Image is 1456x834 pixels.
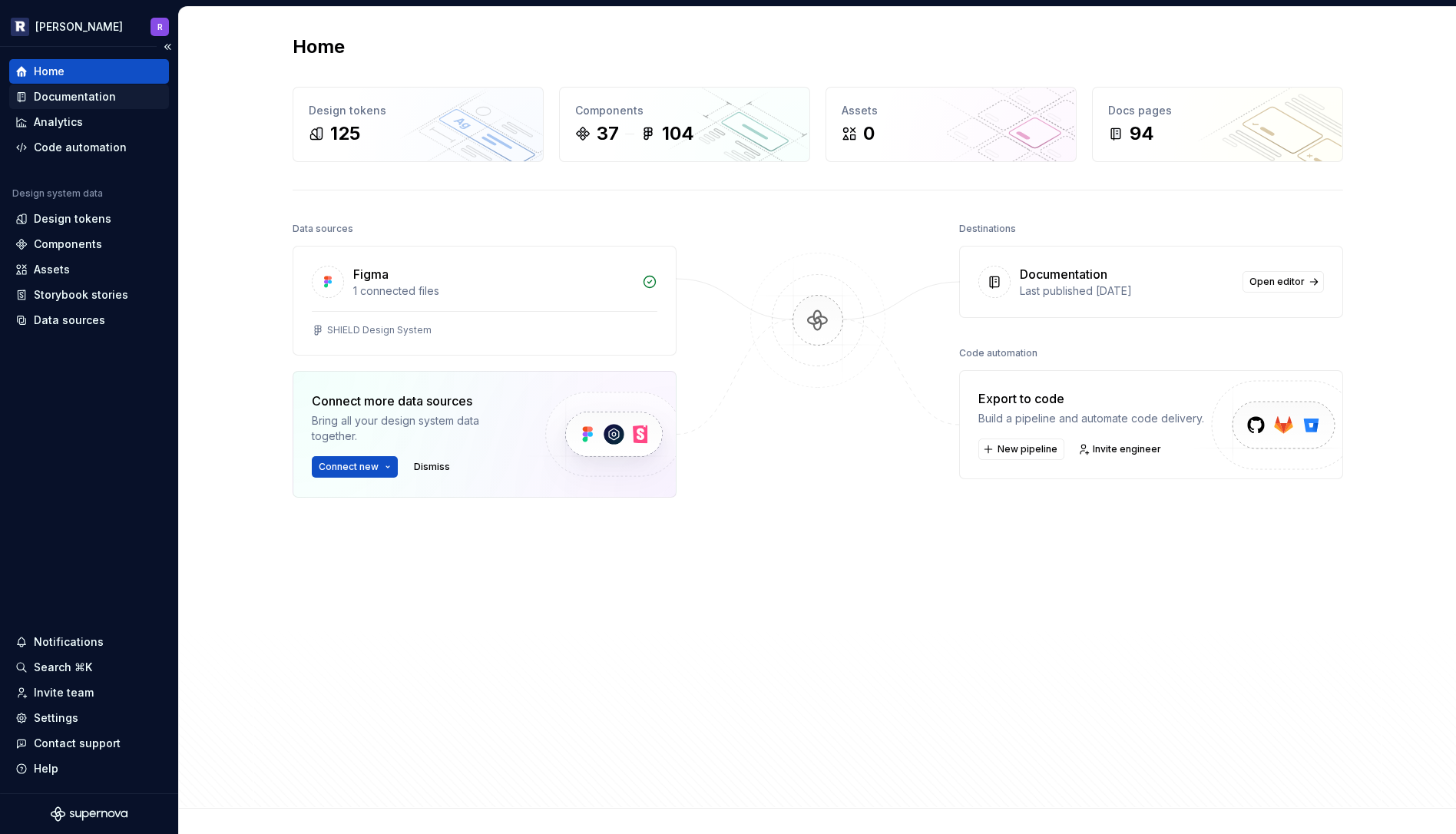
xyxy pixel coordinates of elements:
[34,685,94,700] div: Invite team
[12,187,103,200] div: Design system data
[312,413,519,444] div: Bring all your design system data together.
[3,10,175,43] button: [PERSON_NAME]R
[559,87,810,162] a: Components37104
[9,59,169,84] a: Home
[312,456,398,478] button: Connect new
[11,18,29,36] img: 5b96a3ba-bdbe-470d-a859-c795f8f9d209.png
[34,140,127,155] div: Code automation
[842,103,1061,118] div: Assets
[959,343,1037,364] div: Code automation
[978,439,1064,460] button: New pipeline
[9,756,169,781] button: Help
[863,121,875,146] div: 0
[9,308,169,333] a: Data sources
[9,232,169,256] a: Components
[34,660,92,675] div: Search ⌘K
[9,283,169,307] a: Storybook stories
[34,211,111,227] div: Design tokens
[34,287,128,303] div: Storybook stories
[353,283,633,299] div: 1 connected files
[959,218,1016,240] div: Destinations
[34,634,104,650] div: Notifications
[327,324,432,336] div: SHIELD Design System
[353,265,389,283] div: Figma
[9,207,169,231] a: Design tokens
[978,389,1204,408] div: Export to code
[1020,283,1233,299] div: Last published [DATE]
[157,21,163,33] div: R
[51,806,127,822] svg: Supernova Logo
[157,36,178,58] button: Collapse sidebar
[9,84,169,109] a: Documentation
[34,114,83,130] div: Analytics
[826,87,1077,162] a: Assets0
[662,121,694,146] div: 104
[34,313,105,328] div: Data sources
[34,710,78,726] div: Settings
[9,706,169,730] a: Settings
[1020,265,1107,283] div: Documentation
[9,110,169,134] a: Analytics
[1108,103,1327,118] div: Docs pages
[1093,443,1161,455] span: Invite engineer
[1092,87,1343,162] a: Docs pages94
[34,237,102,252] div: Components
[293,35,345,59] h2: Home
[998,443,1057,455] span: New pipeline
[9,257,169,282] a: Assets
[9,731,169,756] button: Contact support
[34,262,70,277] div: Assets
[34,89,116,104] div: Documentation
[575,103,794,118] div: Components
[293,246,677,356] a: Figma1 connected filesSHIELD Design System
[1074,439,1168,460] a: Invite engineer
[293,218,353,240] div: Data sources
[1243,271,1324,293] a: Open editor
[9,630,169,654] button: Notifications
[1130,121,1154,146] div: 94
[309,103,528,118] div: Design tokens
[9,680,169,705] a: Invite team
[414,461,450,473] span: Dismiss
[330,121,360,146] div: 125
[293,87,544,162] a: Design tokens125
[978,411,1204,426] div: Build a pipeline and automate code delivery.
[34,736,121,751] div: Contact support
[34,761,58,776] div: Help
[34,64,65,79] div: Home
[9,655,169,680] button: Search ⌘K
[312,392,519,410] div: Connect more data sources
[1249,276,1305,288] span: Open editor
[407,456,457,478] button: Dismiss
[319,461,379,473] span: Connect new
[597,121,619,146] div: 37
[35,19,123,35] div: [PERSON_NAME]
[9,135,169,160] a: Code automation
